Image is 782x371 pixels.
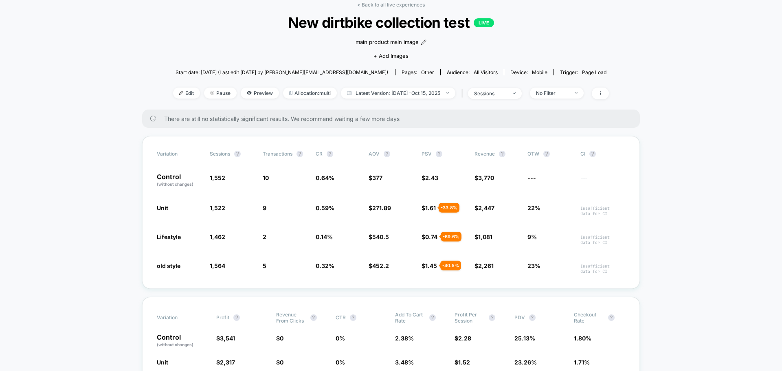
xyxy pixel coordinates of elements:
span: PSV [422,151,432,157]
span: 23.26 % [514,359,537,366]
button: ? [297,151,303,157]
button: ? [436,151,442,157]
img: edit [179,91,183,95]
span: 9 [263,204,266,211]
span: Revenue [474,151,495,157]
span: CR [316,151,323,157]
span: Edit [173,88,200,99]
div: Pages: [402,69,434,75]
span: 0.14 % [316,233,333,240]
span: Insufficient data for CI [580,235,625,245]
div: Trigger: [560,69,606,75]
span: 2,447 [478,204,494,211]
span: Profit [216,314,229,321]
span: $ [474,233,492,240]
span: $ [474,174,494,181]
span: $ [422,174,438,181]
span: 3,541 [220,335,235,342]
span: mobile [532,69,547,75]
span: + Add Images [373,53,409,59]
span: 23% [527,262,540,269]
span: Allocation: multi [283,88,337,99]
span: $ [276,359,283,366]
img: rebalance [289,91,292,95]
span: $ [369,233,389,240]
span: --- [527,174,536,181]
span: 1,564 [210,262,225,269]
span: 2.43 [425,174,438,181]
span: 1,081 [478,233,492,240]
span: Variation [157,312,202,324]
span: $ [474,204,494,211]
span: 540.5 [372,233,389,240]
div: - 33.8 % [439,203,459,213]
img: end [513,92,516,94]
span: New dirtbike collection test [195,14,587,31]
span: Lifestyle [157,233,181,240]
span: 2.28 [458,335,471,342]
span: Insufficient data for CI [580,263,625,274]
span: $ [474,262,494,269]
span: 9% [527,233,537,240]
span: $ [369,204,391,211]
span: | [459,88,468,99]
span: Transactions [263,151,292,157]
span: 2.38 % [395,335,414,342]
img: end [210,91,214,95]
span: --- [580,176,625,187]
span: 0.74 [425,233,437,240]
span: PDV [514,314,525,321]
span: 271.89 [372,204,391,211]
button: ? [327,151,333,157]
span: $ [216,359,235,366]
span: old style [157,262,180,269]
img: end [575,92,578,94]
span: Add To Cart Rate [395,312,425,324]
span: 2,261 [478,262,494,269]
span: $ [422,262,437,269]
span: CI [580,151,625,157]
span: 1.61 [425,204,436,211]
span: 0 [280,335,283,342]
span: Checkout Rate [574,312,604,324]
span: $ [455,359,470,366]
span: 0.64 % [316,174,334,181]
span: 2,317 [220,359,235,366]
p: LIVE [474,18,494,27]
button: ? [608,314,615,321]
span: 1.71 % [574,359,590,366]
span: CTR [336,314,346,321]
span: $ [276,335,283,342]
span: Device: [504,69,554,75]
span: Latest Version: [DATE] - Oct 15, 2025 [341,88,455,99]
span: All Visitors [474,69,498,75]
span: main product main image [356,38,419,46]
a: < Back to all live experiences [357,2,425,8]
span: other [421,69,434,75]
button: ? [489,314,495,321]
span: 1,522 [210,204,225,211]
span: Unit [157,359,168,366]
p: Control [157,173,202,187]
img: end [446,92,449,94]
span: 1,462 [210,233,225,240]
span: Page Load [582,69,606,75]
span: $ [455,335,471,342]
span: Sessions [210,151,230,157]
div: No Filter [536,90,569,96]
span: 3.48 % [395,359,414,366]
span: $ [369,174,382,181]
button: ? [384,151,390,157]
span: $ [422,233,437,240]
div: Audience: [447,69,498,75]
span: Insufficient data for CI [580,206,625,216]
img: calendar [347,91,351,95]
button: ? [234,151,241,157]
span: 377 [372,174,382,181]
span: 0.59 % [316,204,334,211]
div: - 69.6 % [441,232,461,241]
span: 0 % [336,359,345,366]
span: Variation [157,151,202,157]
span: 22% [527,204,540,211]
button: ? [499,151,505,157]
